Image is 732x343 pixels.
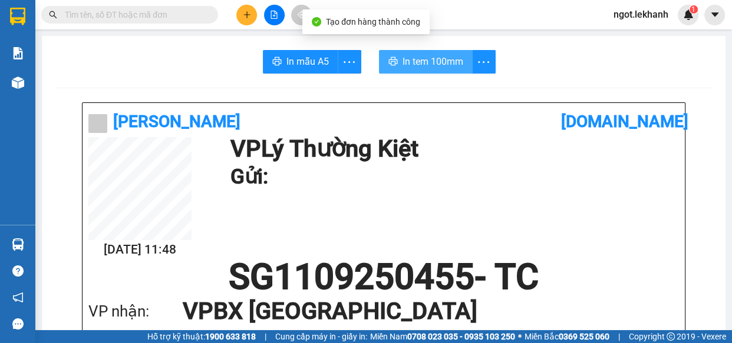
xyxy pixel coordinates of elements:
span: In tem 100mm [403,54,463,69]
span: caret-down [710,9,720,20]
input: Tìm tên, số ĐT hoặc mã đơn [65,8,204,21]
button: aim [291,5,312,25]
sup: 1 [690,5,698,14]
button: more [338,50,361,74]
button: file-add [264,5,285,25]
h1: Gửi: [230,161,673,193]
img: warehouse-icon [12,238,24,251]
span: ⚪️ [518,334,522,339]
span: Miền Bắc [525,330,609,343]
span: Miền Nam [370,330,515,343]
button: printerIn mẫu A5 [263,50,338,74]
span: aim [297,11,305,19]
h1: VP Lý Thường Kiệt [230,137,673,161]
button: printerIn tem 100mm [379,50,473,74]
strong: 0369 525 060 [559,332,609,341]
button: caret-down [704,5,725,25]
span: Hỗ trợ kỹ thuật: [147,330,256,343]
b: [PERSON_NAME] [113,112,240,131]
strong: 0708 023 035 - 0935 103 250 [407,332,515,341]
span: printer [272,56,282,68]
img: logo-vxr [10,8,25,25]
span: question-circle [12,265,24,277]
span: more [338,55,361,69]
img: solution-icon [12,47,24,59]
span: ngot.lekhanh [604,7,678,22]
span: message [12,318,24,329]
img: warehouse-icon [12,76,24,89]
span: notification [12,292,24,303]
span: Cung cấp máy in - giấy in: [275,330,367,343]
span: | [618,330,620,343]
span: copyright [667,332,675,341]
span: check-circle [312,17,321,26]
button: more [472,50,496,74]
span: In mẫu A5 [286,54,329,69]
h1: VP BX [GEOGRAPHIC_DATA] [183,295,655,328]
span: Tạo đơn hàng thành công [326,17,420,26]
span: 1 [691,5,695,14]
span: plus [243,11,251,19]
b: [DOMAIN_NAME] [561,112,688,131]
span: more [473,55,495,69]
span: | [265,330,266,343]
strong: 1900 633 818 [205,332,256,341]
span: search [49,11,57,19]
button: plus [236,5,257,25]
div: VP nhận: [88,299,183,324]
h1: SG1109250455 - TC [88,259,679,295]
span: printer [388,56,398,68]
h2: [DATE] 11:48 [88,240,192,259]
img: icon-new-feature [683,9,694,20]
span: file-add [270,11,278,19]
